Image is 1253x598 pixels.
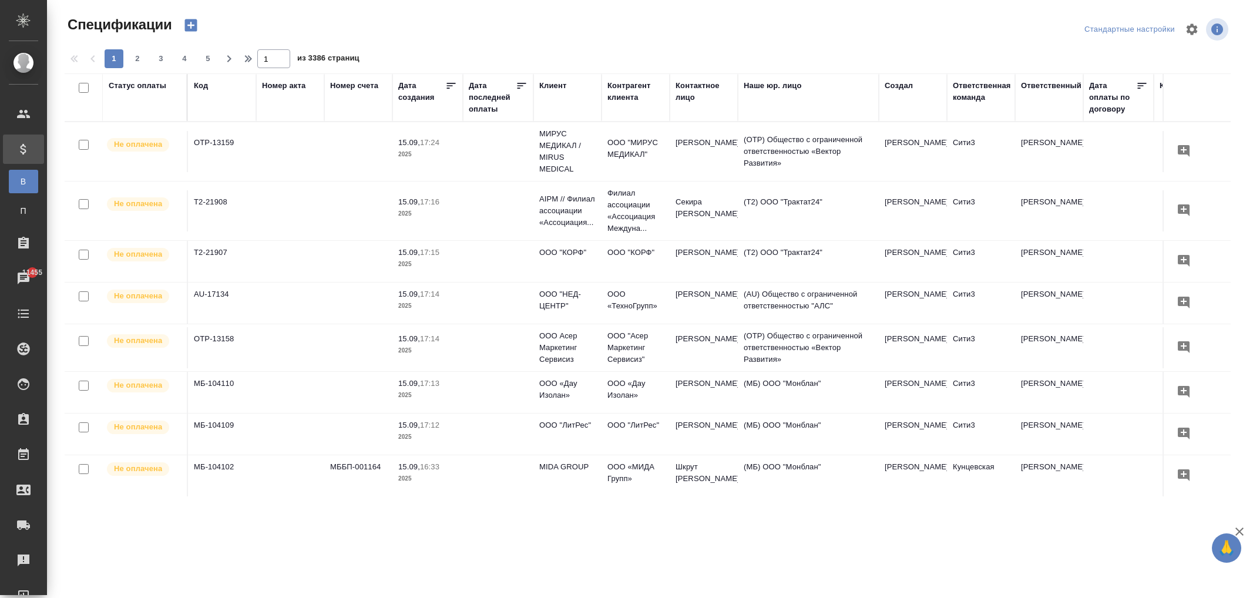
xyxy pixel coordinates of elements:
[607,80,664,103] div: Контрагент клиента
[879,131,947,172] td: [PERSON_NAME]
[420,462,439,471] p: 16:33
[128,53,147,65] span: 2
[676,80,732,103] div: Контактное лицо
[1015,283,1083,324] td: [PERSON_NAME]
[15,267,49,278] span: 11455
[65,15,172,34] span: Спецификации
[398,379,420,388] p: 15.09,
[9,170,38,193] a: В
[114,139,162,150] p: Не оплачена
[152,53,170,65] span: 3
[398,197,420,206] p: 15.09,
[1015,241,1083,282] td: [PERSON_NAME]
[1015,372,1083,413] td: [PERSON_NAME]
[114,198,162,210] p: Не оплачена
[947,327,1015,368] td: Сити3
[420,138,439,147] p: 17:24
[607,378,664,401] p: ООО «Дау Изолан»
[398,248,420,257] p: 15.09,
[947,455,1015,496] td: Кунцевская
[670,190,738,231] td: Секира [PERSON_NAME]
[398,462,420,471] p: 15.09,
[670,283,738,324] td: [PERSON_NAME]
[947,283,1015,324] td: Сити3
[1081,21,1178,39] div: split button
[469,80,516,115] div: Дата последней оплаты
[188,190,256,231] td: Т2-21908
[297,51,360,68] span: из 3386 страниц
[188,283,256,324] td: AU-17134
[398,431,457,443] p: 2025
[398,138,420,147] p: 15.09,
[539,128,596,175] p: МИРУС МЕДИКАЛ / MIRUS MEDICAL
[607,461,664,485] p: ООО «МИДА Групп»
[15,205,32,217] span: П
[738,128,879,175] td: (OTP) Общество с ограниченной ответственностью «Вектор Развития»
[738,190,879,231] td: (Т2) ООО "Трактат24"
[879,414,947,455] td: [PERSON_NAME]
[175,53,194,65] span: 4
[398,208,457,220] p: 2025
[738,241,879,282] td: (Т2) ООО "Трактат24"
[670,372,738,413] td: [PERSON_NAME]
[947,372,1015,413] td: Сити3
[1015,455,1083,496] td: [PERSON_NAME]
[670,327,738,368] td: [PERSON_NAME]
[670,455,738,496] td: Шкрут [PERSON_NAME]
[953,80,1011,103] div: Ответственная команда
[879,372,947,413] td: [PERSON_NAME]
[1206,18,1231,41] span: Посмотреть информацию
[879,283,947,324] td: [PERSON_NAME]
[738,324,879,371] td: (OTP) Общество с ограниченной ответственностью «Вектор Развития»
[398,345,457,357] p: 2025
[199,49,217,68] button: 5
[3,264,44,293] a: 11455
[420,248,439,257] p: 17:15
[420,290,439,298] p: 17:14
[539,288,596,312] p: ООО "НЕД-ЦЕНТР"
[947,414,1015,455] td: Сити3
[188,241,256,282] td: Т2-21907
[9,199,38,223] a: П
[262,80,305,92] div: Номер акта
[670,131,738,172] td: [PERSON_NAME]
[947,190,1015,231] td: Сити3
[114,421,162,433] p: Не оплачена
[330,80,378,92] div: Номер счета
[607,419,664,431] p: ООО "ЛитРес"
[607,330,664,365] p: ООО "Асер Маркетинг Сервисиз"
[1015,131,1083,172] td: [PERSON_NAME]
[188,414,256,455] td: МБ-104109
[539,80,566,92] div: Клиент
[1160,80,1212,92] div: Комментарий
[1015,414,1083,455] td: [PERSON_NAME]
[398,258,457,270] p: 2025
[539,247,596,258] p: ООО "КОРФ"
[420,334,439,343] p: 17:14
[879,241,947,282] td: [PERSON_NAME]
[114,290,162,302] p: Не оплачена
[15,176,32,187] span: В
[420,379,439,388] p: 17:13
[398,80,445,103] div: Дата создания
[398,300,457,312] p: 2025
[607,288,664,312] p: ООО «ТехноГрупп»
[879,455,947,496] td: [PERSON_NAME]
[1217,536,1237,560] span: 🙏
[1212,533,1241,563] button: 🙏
[879,327,947,368] td: [PERSON_NAME]
[114,379,162,391] p: Не оплачена
[1089,80,1136,115] div: Дата оплаты по договору
[194,80,208,92] div: Код
[744,80,802,92] div: Наше юр. лицо
[738,283,879,324] td: (AU) Общество с ограниченной ответственностью "АЛС"
[114,335,162,347] p: Не оплачена
[177,15,205,35] button: Создать
[114,463,162,475] p: Не оплачена
[188,327,256,368] td: OTP-13158
[947,131,1015,172] td: Сити3
[879,190,947,231] td: [PERSON_NAME]
[175,49,194,68] button: 4
[539,193,596,229] p: AIPM // Филиал ассоциации «Ассоциация...
[607,247,664,258] p: ООО "КОРФ"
